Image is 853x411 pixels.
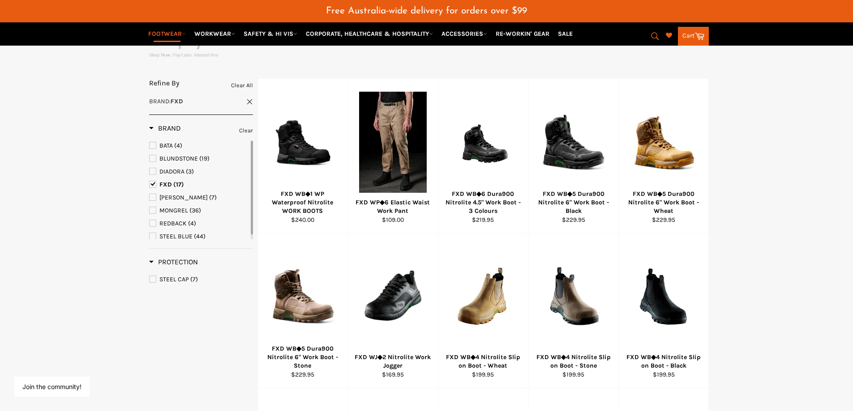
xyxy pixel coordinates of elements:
[618,233,709,388] a: FXD WB◆4 Nitrolite Slip on Boot - BlackFXD WB◆4 Nitrolite Slip on Boot - Black$199.95
[347,79,438,233] a: FXD WP◆6 Elastic Waist Work PantFXD WP◆6 Elastic Waist Work Pant$109.00
[528,79,618,233] a: FXD WB◆5 Dura900 Nitrolite 6FXD WB◆5 Dura900 Nitrolite 6" Work Boot - Black$229.95
[263,344,342,370] div: FXD WB◆5 Dura900 Nitrolite 6" Work Boot - Stone
[624,190,703,216] div: FXD WB◆5 Dura900 Nitrolite 6" Work Boot - Wheat
[159,142,173,149] span: BATA
[149,193,249,203] a: MACK
[354,353,433,370] div: FXD WJ◆2 Nitrolite Work Jogger
[145,26,189,42] a: FOOTWEAR
[347,233,438,388] a: FXD WJ◆2 Nitrolite Work JoggerFXD WJ◆2 Nitrolite Work Jogger$169.95
[188,220,196,227] span: (4)
[149,180,249,190] a: FXD
[22,383,81,390] button: Join the community!
[159,233,193,240] span: STEEL BLUE
[149,219,249,229] a: REDBACK
[209,194,217,201] span: (7)
[257,79,348,233] a: FXD WB◆1 WP Waterproof Nitrolite WORK BOOTSFXD WB◆1 WP Waterproof Nitrolite WORK BOOTS$240.00
[263,190,342,216] div: FXD WB◆1 WP Waterproof Nitrolite WORK BOOTS
[149,79,180,87] span: Refine By
[354,198,433,216] div: FXD WP◆6 Elastic Waist Work Pant
[149,258,198,266] span: Protection
[492,26,553,42] a: RE-WORKIN' GEAR
[534,353,613,370] div: FXD WB◆4 Nitrolite Slip on Boot - Stone
[159,155,198,162] span: BLUNDSTONE
[239,126,253,136] a: Clear
[159,207,188,214] span: MONGREL
[149,97,169,105] span: Brand
[159,181,172,188] span: FXD
[171,97,183,105] strong: FXD
[302,26,437,42] a: CORPORATE, HEALTHCARE & HOSPITALITY
[159,220,187,227] span: REDBACK
[149,97,183,105] span: :
[149,124,181,133] h3: Brand
[438,26,491,42] a: ACCESSORIES
[149,206,249,216] a: MONGREL
[194,233,206,240] span: (44)
[190,275,198,283] span: (7)
[438,79,528,233] a: FXD WB◆6 Dura900 Nitrolite 4.5FXD WB◆6 Dura900 Nitrolite 4.5" Work Boot - 3 Colours$219.95
[159,275,189,283] span: STEEL CAP
[199,155,210,162] span: (19)
[174,142,182,149] span: (4)
[173,181,184,188] span: (17)
[159,194,208,201] span: [PERSON_NAME]
[159,168,184,175] span: DIADORA
[528,233,618,388] a: FXD WB◆4 Nitrolite Slip on Boot - StoneFXD WB◆4 Nitrolite Slip on Boot - Stone$199.95
[149,97,253,106] a: Brand:FXD
[149,154,249,164] a: BLUNDSTONE
[678,27,709,46] a: Cart
[149,258,198,267] h3: Protection
[444,190,523,216] div: FXD WB◆6 Dura900 Nitrolite 4.5" Work Boot - 3 Colours
[438,233,528,388] a: FXD WB◆4 Nitrolite Slip on Boot - WheatFXD WB◆4 Nitrolite Slip on Boot - Wheat$199.95
[149,275,253,284] a: STEEL CAP
[257,233,348,388] a: FXD WB◆5 Dura900 Nitrolite 6FXD WB◆5 Dura900 Nitrolite 6" Work Boot - Stone$229.95
[444,353,523,370] div: FXD WB◆4 Nitrolite Slip on Boot - Wheat
[624,353,703,370] div: FXD WB◆4 Nitrolite Slip on Boot - Black
[554,26,576,42] a: SALE
[149,141,249,151] a: BATA
[189,207,201,214] span: (36)
[240,26,301,42] a: SAFETY & HI VIS
[149,232,249,242] a: STEEL BLUE
[231,81,253,90] a: Clear All
[534,190,613,216] div: FXD WB◆5 Dura900 Nitrolite 6" Work Boot - Black
[326,6,527,16] span: Free Australia-wide delivery for orders over $99
[186,168,194,175] span: (3)
[149,124,181,132] span: Brand
[191,26,239,42] a: WORKWEAR
[618,79,709,233] a: FXD WB◆5 Dura900 Nitrolite 6FXD WB◆5 Dura900 Nitrolite 6" Work Boot - Wheat$229.95
[149,167,249,177] a: DIADORA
